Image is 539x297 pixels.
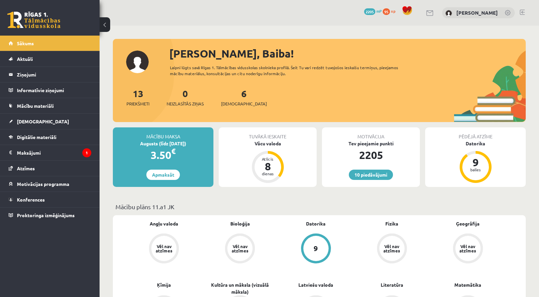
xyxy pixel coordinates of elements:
a: Sākums [9,36,91,51]
span: Digitālie materiāli [17,134,56,140]
a: 0Neizlasītās ziņas [167,87,204,107]
div: Pēdējā atzīme [425,127,526,140]
a: Ziņojumi [9,67,91,82]
span: Motivācijas programma [17,181,69,187]
span: Priekšmeti [126,100,149,107]
div: Datorika [425,140,526,147]
span: 95 [383,8,390,15]
a: Konferences [9,192,91,207]
a: Datorika [306,220,326,227]
span: Konferences [17,197,45,203]
legend: Maksājumi [17,145,91,160]
a: Rīgas 1. Tālmācības vidusskola [7,12,60,28]
a: Fizika [385,220,398,227]
div: Motivācija [322,127,420,140]
div: 2205 [322,147,420,163]
a: Latviešu valoda [298,281,333,288]
a: Maksājumi1 [9,145,91,160]
div: Atlicis [258,157,278,161]
div: Vēl nav atzīmes [155,244,173,253]
a: 95 xp [383,8,399,14]
a: Mācību materiāli [9,98,91,113]
div: Vācu valoda [219,140,317,147]
div: Vēl nav atzīmes [459,244,477,253]
a: Vēl nav atzīmes [202,233,278,265]
span: Sākums [17,40,34,46]
div: 9 [314,245,318,252]
div: Tev pieejamie punkti [322,140,420,147]
a: 13Priekšmeti [126,87,149,107]
div: Tuvākā ieskaite [219,127,317,140]
a: Informatīvie ziņojumi [9,82,91,98]
a: Vēl nav atzīmes [126,233,202,265]
div: Augusts (līdz [DATE]) [113,140,213,147]
span: [DEMOGRAPHIC_DATA] [17,118,69,124]
a: 2205 mP [364,8,382,14]
div: 8 [258,161,278,172]
div: Vēl nav atzīmes [231,244,249,253]
span: Mācību materiāli [17,103,54,109]
div: [PERSON_NAME], Baiba! [169,46,526,62]
a: 10 piedāvājumi [349,170,393,180]
div: Laipni lūgts savā Rīgas 1. Tālmācības vidusskolas skolnieka profilā. Šeit Tu vari redzēt tuvojošo... [170,65,418,76]
span: Neizlasītās ziņas [167,100,204,107]
a: Literatūra [381,281,403,288]
a: Vācu valoda Atlicis 8 dienas [219,140,317,184]
a: Aktuāli [9,51,91,67]
div: Mācību maksa [113,127,213,140]
a: 6[DEMOGRAPHIC_DATA] [221,87,267,107]
a: Vēl nav atzīmes [354,233,430,265]
legend: Informatīvie ziņojumi [17,82,91,98]
a: Ķīmija [157,281,171,288]
div: 9 [466,157,486,168]
a: Motivācijas programma [9,176,91,192]
i: 1 [82,148,91,157]
a: Ģeogrāfija [456,220,480,227]
span: Aktuāli [17,56,33,62]
a: Vēl nav atzīmes [430,233,506,265]
span: mP [376,8,382,14]
div: dienas [258,172,278,176]
img: Baiba Gertnere [445,10,452,17]
a: Matemātika [454,281,481,288]
a: Kultūra un māksla (vizuālā māksla) [202,281,278,295]
span: xp [391,8,395,14]
a: Bioloģija [230,220,250,227]
a: [PERSON_NAME] [456,9,498,16]
span: Proktoringa izmēģinājums [17,212,75,218]
a: Apmaksāt [146,170,180,180]
a: [DEMOGRAPHIC_DATA] [9,114,91,129]
a: Digitālie materiāli [9,129,91,145]
a: Proktoringa izmēģinājums [9,208,91,223]
div: balles [466,168,486,172]
span: 2205 [364,8,375,15]
a: Atzīmes [9,161,91,176]
span: € [171,146,176,156]
a: 9 [278,233,354,265]
a: Datorika 9 balles [425,140,526,184]
div: Vēl nav atzīmes [383,244,401,253]
span: [DEMOGRAPHIC_DATA] [221,100,267,107]
a: Angļu valoda [150,220,178,227]
div: 3.50 [113,147,213,163]
span: Atzīmes [17,165,35,171]
p: Mācību plāns 11.a1 JK [116,202,523,211]
legend: Ziņojumi [17,67,91,82]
